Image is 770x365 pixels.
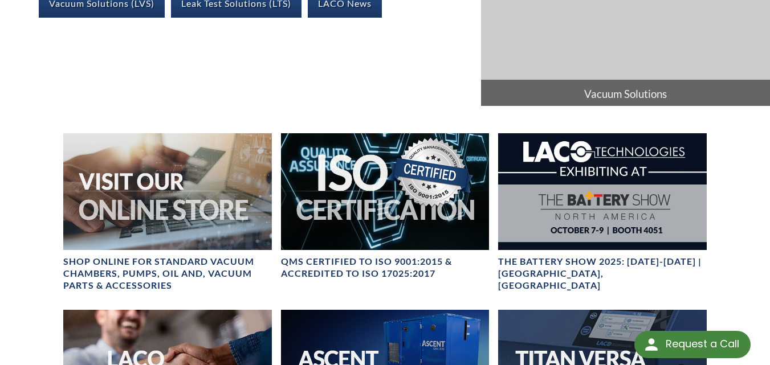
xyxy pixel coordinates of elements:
[634,331,751,358] div: Request a Call
[481,80,770,108] span: Vacuum Solutions
[63,256,272,291] h4: SHOP ONLINE FOR STANDARD VACUUM CHAMBERS, PUMPS, OIL AND, VACUUM PARTS & ACCESSORIES
[63,133,272,292] a: Visit Our Online Store headerSHOP ONLINE FOR STANDARD VACUUM CHAMBERS, PUMPS, OIL AND, VACUUM PAR...
[498,256,707,291] h4: The Battery Show 2025: [DATE]-[DATE] | [GEOGRAPHIC_DATA], [GEOGRAPHIC_DATA]
[498,133,707,292] a: The Battery Show 2025: Oct 7-9 | Detroit, MIThe Battery Show 2025: [DATE]-[DATE] | [GEOGRAPHIC_DA...
[642,335,661,354] img: round button
[666,331,739,357] div: Request a Call
[281,256,490,280] h4: QMS CERTIFIED to ISO 9001:2015 & Accredited to ISO 17025:2017
[281,133,490,280] a: ISO Certification headerQMS CERTIFIED to ISO 9001:2015 & Accredited to ISO 17025:2017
